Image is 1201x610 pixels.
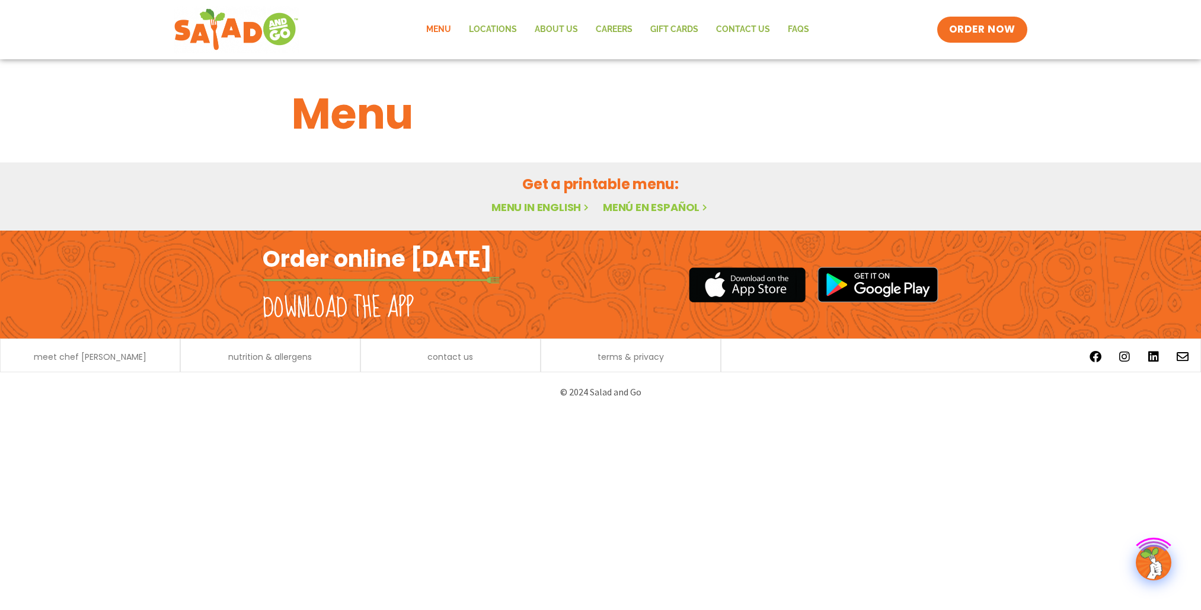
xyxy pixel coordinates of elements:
[587,16,641,43] a: Careers
[817,267,938,302] img: google_play
[228,353,312,361] a: nutrition & allergens
[949,23,1015,37] span: ORDER NOW
[526,16,587,43] a: About Us
[707,16,779,43] a: Contact Us
[292,82,909,146] h1: Menu
[269,384,932,400] p: © 2024 Salad and Go
[417,16,460,43] a: Menu
[603,200,710,215] a: Menú en español
[689,266,806,304] img: appstore
[779,16,818,43] a: FAQs
[598,353,664,361] a: terms & privacy
[417,16,818,43] nav: Menu
[937,17,1027,43] a: ORDER NOW
[460,16,526,43] a: Locations
[174,6,299,53] img: new-SAG-logo-768×292
[263,277,500,283] img: fork
[34,353,146,361] a: meet chef [PERSON_NAME]
[263,292,414,325] h2: Download the app
[263,244,492,273] h2: Order online [DATE]
[292,174,909,194] h2: Get a printable menu:
[641,16,707,43] a: GIFT CARDS
[491,200,591,215] a: Menu in English
[427,353,473,361] a: contact us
